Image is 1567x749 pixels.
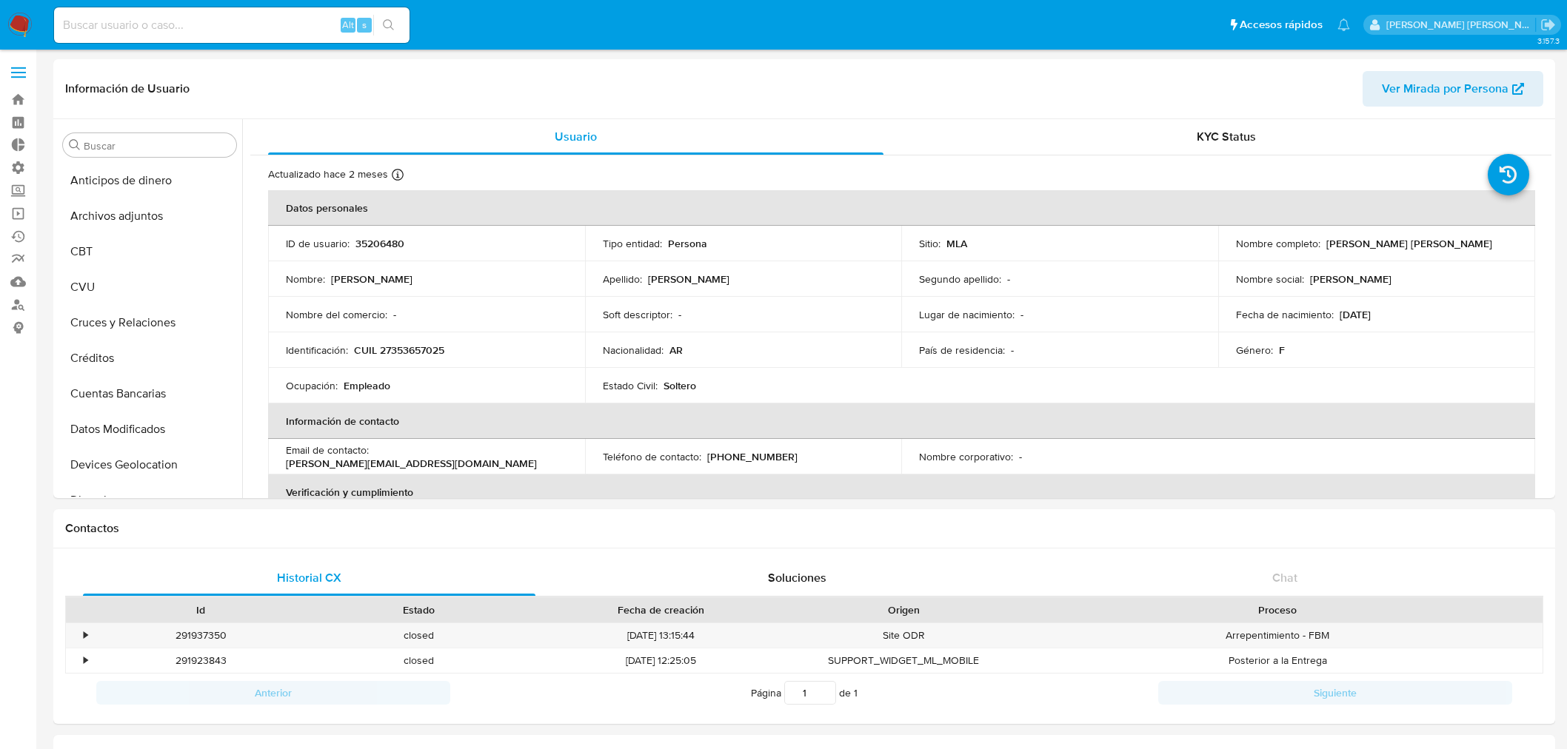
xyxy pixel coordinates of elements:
[854,685,858,700] span: 1
[57,447,242,483] button: Devices Geolocation
[331,272,412,286] p: [PERSON_NAME]
[678,308,681,321] p: -
[768,569,826,586] span: Soluciones
[102,602,299,617] div: Id
[1310,272,1391,286] p: [PERSON_NAME]
[1386,18,1536,32] p: mercedes.medrano@mercadolibre.com
[919,237,940,250] p: Sitio :
[320,602,517,617] div: Estado
[268,474,1535,510] th: Verificación y cumplimiento
[1240,17,1323,33] span: Accesos rápidos
[92,623,310,648] div: 291937350
[268,167,388,181] p: Actualizado hace 2 meses
[1540,17,1556,33] a: Salir
[355,237,404,250] p: 35206480
[1019,450,1022,463] p: -
[603,379,658,392] p: Estado Civil :
[277,569,341,586] span: Historial CX
[1007,272,1010,286] p: -
[919,272,1001,286] p: Segundo apellido :
[393,308,396,321] p: -
[1337,19,1350,31] a: Notificaciones
[1020,308,1023,321] p: -
[57,234,242,269] button: CBT
[527,648,795,673] div: [DATE] 12:25:05
[69,139,81,151] button: Buscar
[268,190,1535,226] th: Datos personales
[1158,681,1512,705] button: Siguiente
[57,269,242,305] button: CVU
[668,237,707,250] p: Persona
[1340,308,1371,321] p: [DATE]
[603,237,662,250] p: Tipo entidad :
[57,340,242,376] button: Créditos
[1012,648,1543,673] div: Posterior a la Entrega
[342,18,354,32] span: Alt
[1363,71,1543,107] button: Ver Mirada por Persona
[84,654,87,668] div: •
[57,483,242,518] button: Direcciones
[1012,623,1543,648] div: Arrepentimiento - FBM
[1197,128,1256,145] span: KYC Status
[84,139,230,152] input: Buscar
[1236,343,1273,357] p: Género :
[603,308,672,321] p: Soft descriptor :
[946,237,967,250] p: MLA
[344,379,390,392] p: Empleado
[538,602,784,617] div: Fecha de creación
[57,198,242,234] button: Archivos adjuntos
[1382,71,1508,107] span: Ver Mirada por Persona
[286,343,348,357] p: Identificación :
[795,623,1012,648] div: Site ODR
[57,376,242,412] button: Cuentas Bancarias
[919,308,1015,321] p: Lugar de nacimiento :
[286,379,338,392] p: Ocupación :
[57,412,242,447] button: Datos Modificados
[648,272,729,286] p: [PERSON_NAME]
[555,128,597,145] span: Usuario
[664,379,696,392] p: Soltero
[603,343,664,357] p: Nacionalidad :
[286,443,369,457] p: Email de contacto :
[603,450,701,463] p: Teléfono de contacto :
[268,403,1535,439] th: Información de contacto
[919,450,1013,463] p: Nombre corporativo :
[362,18,367,32] span: s
[1326,237,1492,250] p: [PERSON_NAME] [PERSON_NAME]
[286,308,387,321] p: Nombre del comercio :
[1236,272,1304,286] p: Nombre social :
[57,163,242,198] button: Anticipos de dinero
[795,648,1012,673] div: SUPPORT_WIDGET_ML_MOBILE
[1236,308,1334,321] p: Fecha de nacimiento :
[286,272,325,286] p: Nombre :
[354,343,444,357] p: CUIL 27353657025
[527,623,795,648] div: [DATE] 13:15:44
[286,237,350,250] p: ID de usuario :
[1272,569,1297,586] span: Chat
[669,343,683,357] p: AR
[65,81,190,96] h1: Información de Usuario
[54,16,410,35] input: Buscar usuario o caso...
[65,521,1543,536] h1: Contactos
[707,450,798,463] p: [PHONE_NUMBER]
[96,681,450,705] button: Anterior
[751,681,858,705] span: Página de
[805,602,1002,617] div: Origen
[57,305,242,340] button: Cruces y Relaciones
[286,457,537,470] p: [PERSON_NAME][EMAIL_ADDRESS][DOMAIN_NAME]
[310,648,527,673] div: closed
[1023,602,1532,617] div: Proceso
[1236,237,1320,250] p: Nombre completo :
[373,15,404,36] button: search-icon
[919,343,1005,357] p: País de residencia :
[92,648,310,673] div: 291923843
[603,272,642,286] p: Apellido :
[1011,343,1014,357] p: -
[1279,343,1285,357] p: F
[84,628,87,642] div: •
[310,623,527,648] div: closed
